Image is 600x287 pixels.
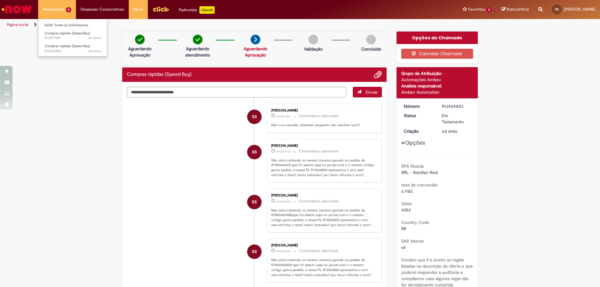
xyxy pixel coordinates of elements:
small: Comentários adicionais [299,149,339,154]
div: Opções do Chamado [397,32,478,44]
div: [PERSON_NAME] [271,144,375,148]
div: Automações Ambev [401,77,473,83]
div: [PERSON_NAME] [271,194,375,197]
span: 4252 [401,207,411,213]
a: Página inicial [7,22,28,27]
img: arrow-next.png [251,35,260,44]
ul: Requisições [38,19,107,57]
button: Adicionar anexos [374,71,382,79]
div: Em Tratamento [442,112,471,125]
ul: Trilhas de página [5,19,395,31]
b: Saldo [401,201,412,206]
span: Favoritos [468,6,485,12]
span: 6d atrás [442,128,457,134]
img: check-circle-green.png [135,35,145,44]
span: [PERSON_NAME] [564,7,595,12]
span: SS [252,145,257,160]
div: Ambev Automation [401,89,473,95]
span: 6.1182 [401,188,412,194]
span: BRL - Brazilian Real [401,170,438,175]
time: 30/09/2025 09:12:05 [88,36,101,40]
time: 29/09/2025 11:39:04 [276,150,291,153]
div: Grupo de Atribuição: [401,70,473,77]
span: R13565803 [45,49,101,54]
img: check-circle-green.png [193,35,202,44]
span: Compras rápidas (Speed Buy) [45,31,90,36]
span: um dia atrás [276,200,291,203]
p: Não estou entendo os mesmo insumos gerado no pedido de N°501446410 que foi aberto aqui no portal ... [271,158,375,178]
div: Silvio Romerio Da Silva [247,245,262,259]
span: Compras rápidas (Speed Buy) [45,44,90,48]
a: Rascunhos [501,7,529,12]
p: Validação [304,46,322,52]
span: um dia atrás [276,114,291,118]
div: [PERSON_NAME] [271,109,375,112]
p: Aguardando Aprovação [125,46,155,58]
span: SS [252,109,257,124]
time: 29/09/2025 11:39:54 [276,114,291,118]
p: +GenAi [199,6,215,14]
span: 2 [487,7,492,12]
dt: Criação [399,128,437,134]
time: 29/09/2025 11:35:02 [276,249,291,253]
p: Não estou entendo os mesmo insumos gerado no pedido de N°4501450501 que foi aberto aqui no portal... [271,258,375,277]
p: Não estou entendo os mesmo insumos gerado no pedido de N°4501469082que foi aberto aqui no portal ... [271,208,375,228]
span: 6h atrás [88,36,101,40]
span: BR [401,226,406,231]
span: um dia atrás [276,150,291,153]
p: Aguardando atendimento [182,46,213,58]
p: Concluído [361,46,381,52]
span: Requisições [43,6,65,12]
time: 29/09/2025 11:37:44 [276,200,291,203]
img: img-circle-grey.png [366,35,376,44]
span: Rascunhos [507,6,529,12]
b: RPA Moeda [401,163,424,169]
span: SS [555,7,559,11]
span: 6d atrás [88,49,101,53]
button: Cancelar Chamado [401,49,473,59]
h2: Compras rápidas (Speed Buy) Histórico de tíquete [127,72,192,77]
span: 2 [66,7,71,12]
dt: Número [399,103,437,109]
p: Não vou cancelar chamado enquanto não resolver isso!!! [271,123,375,128]
span: um dia atrás [276,249,291,253]
dt: Status [399,112,437,119]
img: click_logo_yellow_360x200.png [152,4,169,14]
div: Padroniza [179,6,215,14]
a: Aberto R13565803 : Compras rápidas (Speed Buy) [38,43,107,54]
span: SS [252,195,257,210]
div: Silvio Romerio Da Silva [247,110,262,124]
div: 25/09/2025 10:38:52 [442,128,471,134]
span: Enviar [366,89,378,95]
span: More [133,6,143,12]
img: img-circle-grey.png [308,35,318,44]
small: Comentários adicionais [299,113,339,119]
div: [PERSON_NAME] [271,244,375,247]
a: Exibir Todas as Solicitações [38,22,107,29]
span: SS [252,244,257,259]
b: Country Code [401,220,429,225]
span: R13579981 [45,36,101,41]
div: R13565803 [442,103,471,109]
div: Silvio Romerio Da Silva [247,145,262,159]
time: 25/09/2025 10:38:54 [88,49,101,53]
time: 25/09/2025 10:38:52 [442,128,457,134]
small: Comentários adicionais [299,248,339,254]
small: Comentários adicionais [299,199,339,204]
div: Analista responsável: [401,83,473,89]
span: s4 [401,245,406,250]
a: Aberto R13579981 : Compras rápidas (Speed Buy) [38,30,107,42]
b: SAP Interim [401,238,424,244]
b: taxa de conversão [401,182,437,188]
div: Silvio Romerio Da Silva [247,195,262,209]
a: Aguardando Aprovação [244,46,267,58]
button: Enviar [353,87,382,97]
img: ServiceNow [1,3,33,16]
textarea: Digite sua mensagem aqui... [127,87,346,97]
span: Despesas Corporativas [81,6,124,12]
